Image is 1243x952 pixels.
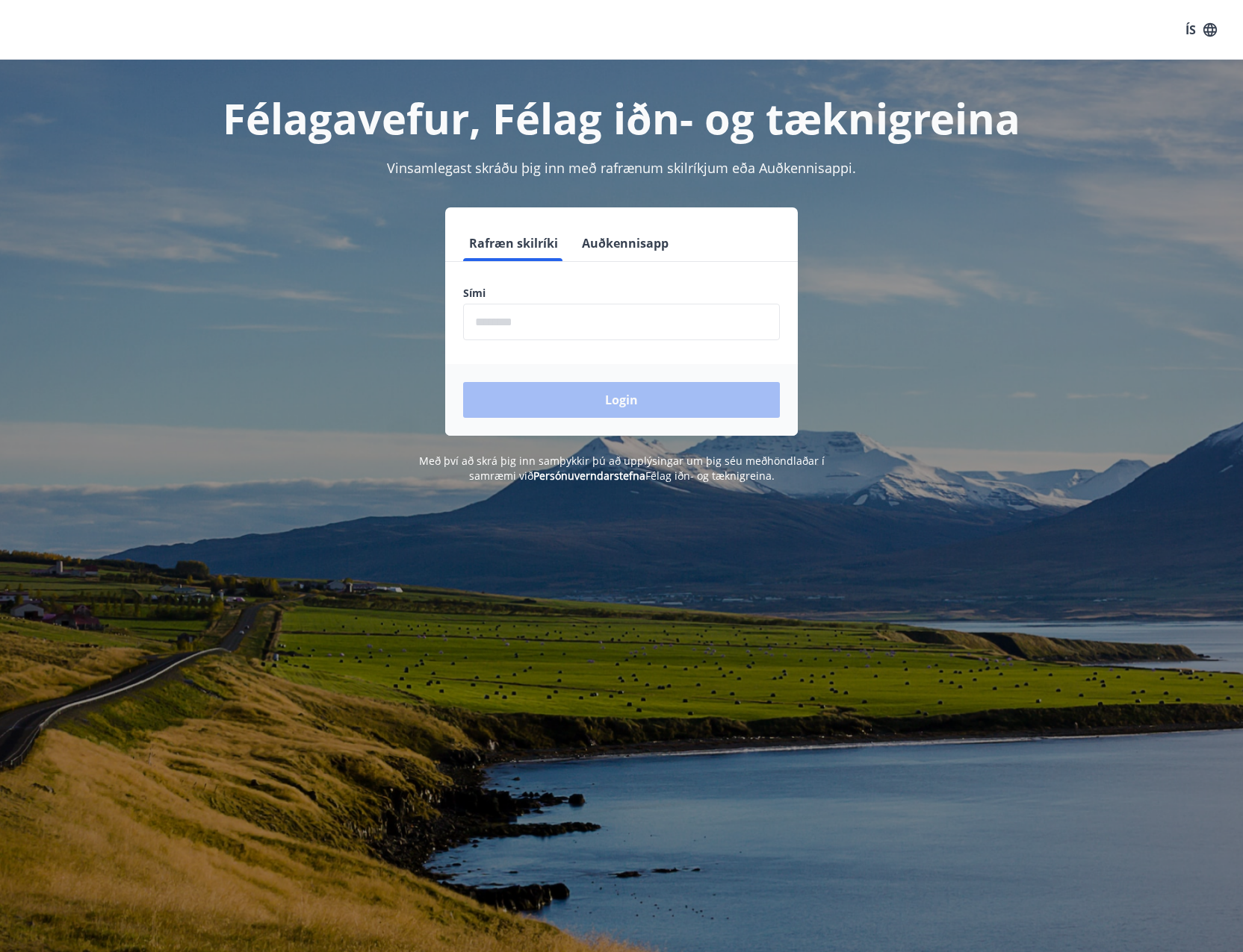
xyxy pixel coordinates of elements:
button: Rafræn skilríki [463,225,564,261]
span: Vinsamlegast skráðu þig inn með rafrænum skilríkjum eða Auðkennisappi. [387,159,856,177]
button: ÍS [1177,16,1225,43]
a: Persónuverndarstefna [533,469,645,483]
span: Með því að skrá þig inn samþykkir þú að upplýsingar um þig séu meðhöndlaðar í samræmi við Félag i... [419,454,825,483]
button: Auðkennisapp [576,225,675,261]
label: Sími [463,286,780,301]
h1: Félagavefur, Félag iðn- og tæknigreina [102,90,1141,146]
